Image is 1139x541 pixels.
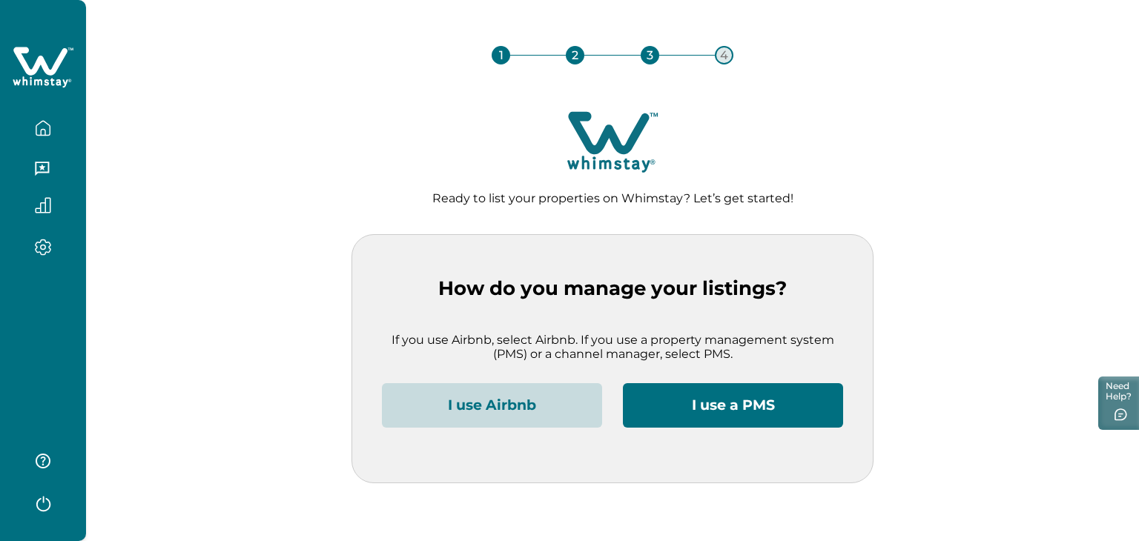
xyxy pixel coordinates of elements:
div: 3 [641,46,659,64]
div: 4 [715,46,733,64]
div: 2 [566,46,584,64]
button: I use Airbnb [382,383,602,428]
button: I use a PMS [623,383,843,428]
div: 1 [492,46,510,64]
p: Ready to list your properties on Whimstay? Let’s get started! [110,191,1115,206]
p: If you use Airbnb, select Airbnb. If you use a property management system (PMS) or a channel mana... [382,333,843,362]
p: How do you manage your listings? [382,277,843,300]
